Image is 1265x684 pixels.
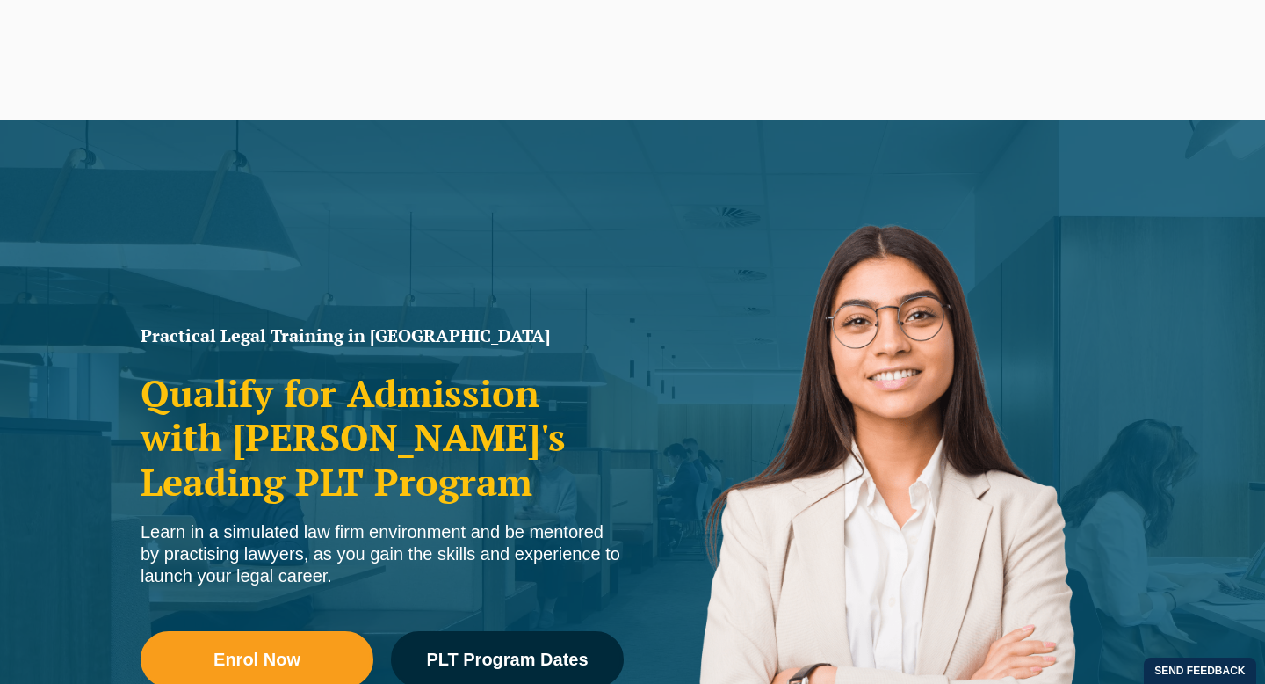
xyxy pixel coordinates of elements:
[141,327,624,345] h1: Practical Legal Training in [GEOGRAPHIC_DATA]
[141,521,624,587] div: Learn in a simulated law firm environment and be mentored by practising lawyers, as you gain the ...
[213,651,300,668] span: Enrol Now
[426,651,588,668] span: PLT Program Dates
[141,371,624,504] h2: Qualify for Admission with [PERSON_NAME]'s Leading PLT Program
